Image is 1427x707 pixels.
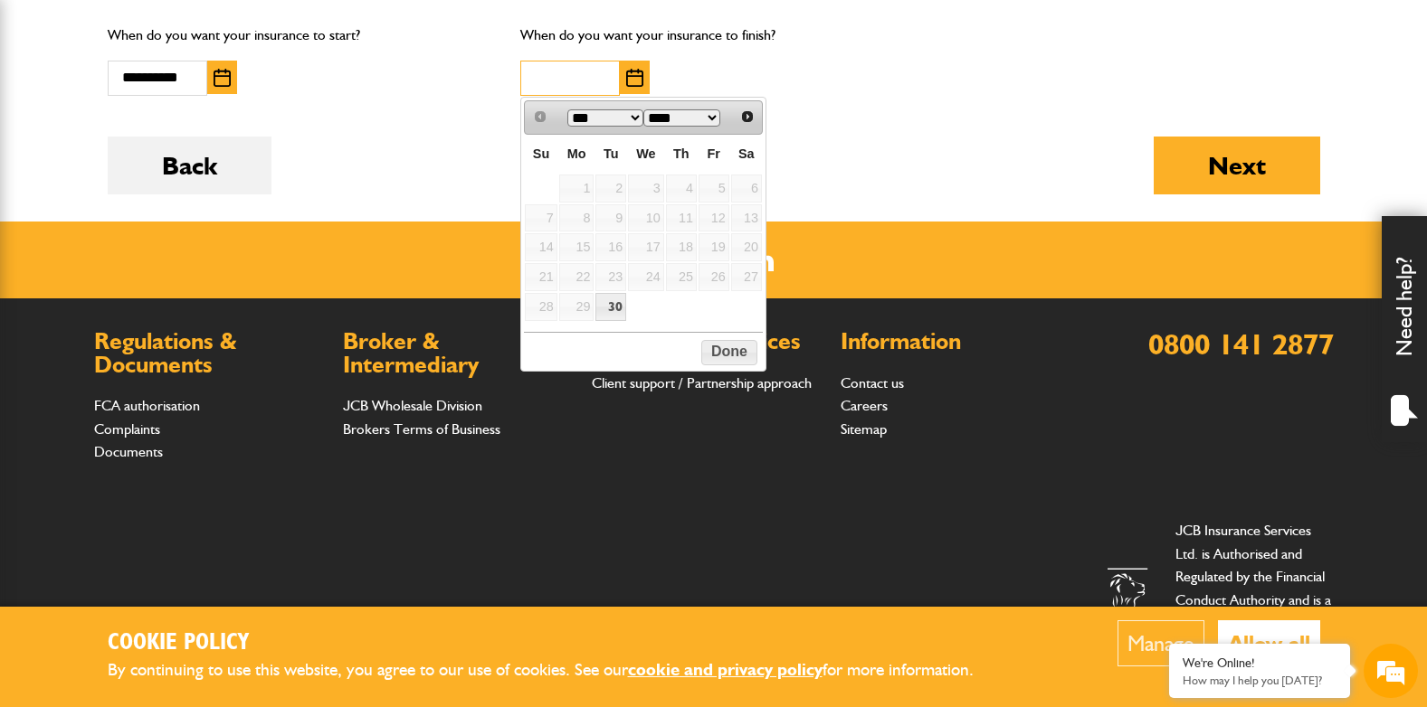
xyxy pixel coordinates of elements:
a: JCB Wholesale Division [343,397,482,414]
p: JCB Insurance Services Ltd. is Authorised and Regulated by the Financial Conduct Authority and is... [1175,519,1334,681]
a: Careers [841,397,888,414]
div: Minimize live chat window [297,9,340,52]
img: d_20077148190_company_1631870298795_20077148190 [31,100,76,126]
a: Client support / Partnership approach [592,374,812,391]
p: When do you want your insurance to start? [108,24,494,47]
img: Choose date [626,69,643,87]
span: Sunday [533,146,549,161]
input: Enter your phone number [24,274,330,314]
p: When do you want your insurance to finish? [520,24,907,47]
a: 30 [595,293,626,321]
a: Contact us [841,374,904,391]
button: Manage [1118,620,1204,666]
img: Choose date [214,69,231,87]
span: Tuesday [604,146,619,161]
div: We're Online! [1183,655,1337,671]
textarea: Type your message and hit 'Enter' [24,327,330,542]
div: Need help? [1382,216,1427,442]
a: Complaints [94,420,160,438]
a: FCA authorisation [94,397,200,414]
button: Back [108,137,271,194]
span: Friday [708,146,720,161]
p: How may I help you today? [1183,674,1337,687]
span: Saturday [738,146,755,161]
h2: Regulations & Documents [94,330,325,376]
em: Start Chat [246,557,328,581]
button: Allow all [1218,620,1320,666]
button: Done [701,340,756,365]
button: Next [1154,137,1320,194]
div: Chat with us now [94,101,304,125]
span: Thursday [673,146,690,161]
input: Enter your email address [24,221,330,260]
input: Enter your last name [24,167,330,207]
h2: Information [841,330,1071,353]
h2: Cookie Policy [108,629,1004,657]
span: Next [740,109,755,124]
a: 0800 141 2877 [1148,326,1334,362]
a: Sitemap [841,420,887,438]
h2: Broker & Intermediary [343,330,574,376]
p: By continuing to use this website, you agree to our use of cookies. See our for more information. [108,656,1004,684]
span: Wednesday [636,146,655,161]
a: Next [734,103,760,129]
a: Documents [94,443,163,460]
a: cookie and privacy policy [628,659,823,680]
span: Monday [567,146,586,161]
a: Brokers Terms of Business [343,420,500,438]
